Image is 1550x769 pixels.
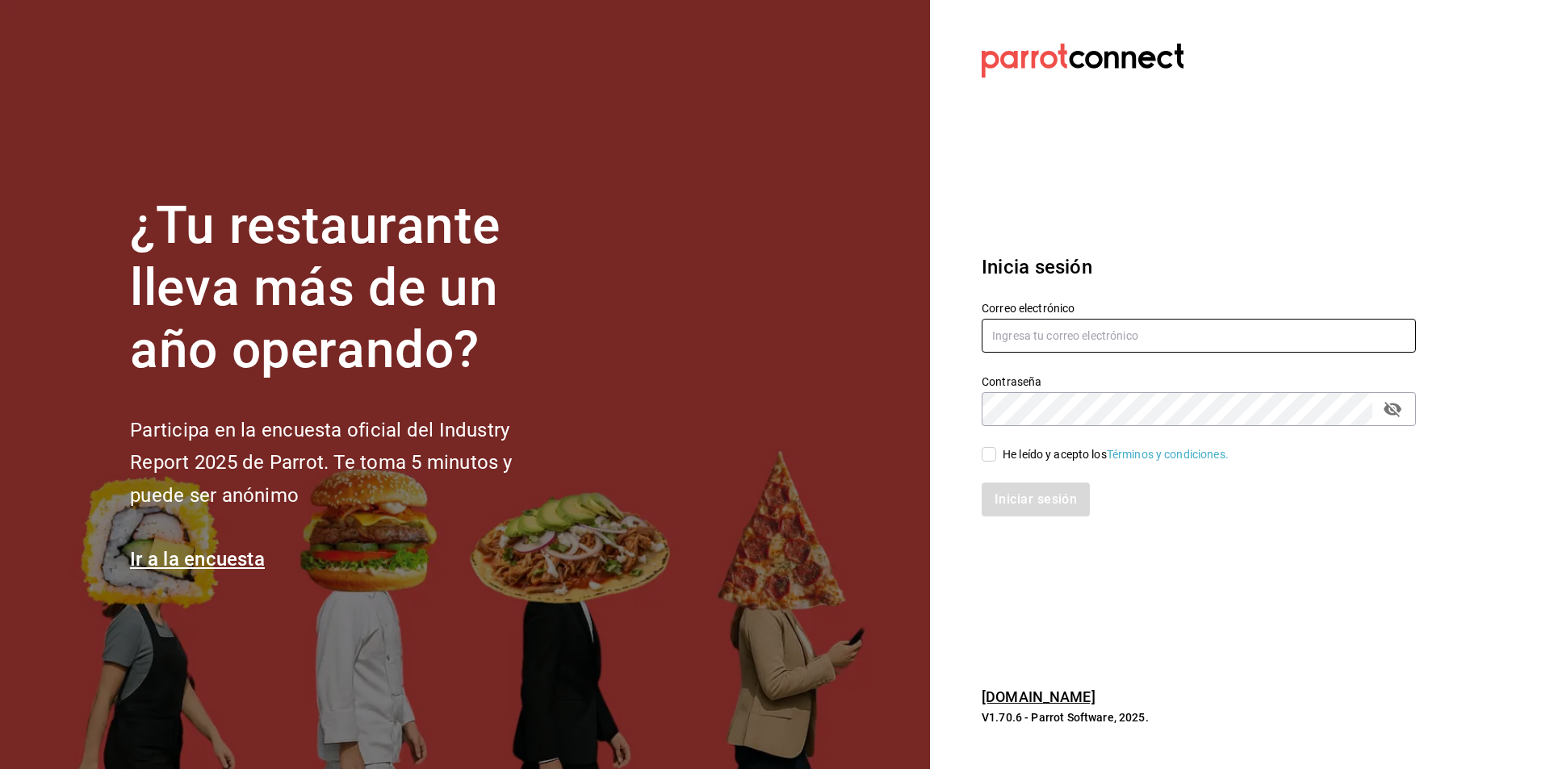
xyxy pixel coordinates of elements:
[982,253,1416,282] h3: Inicia sesión
[982,688,1095,705] a: [DOMAIN_NAME]
[130,548,265,570] a: Ir a la encuesta
[1379,395,1406,423] button: passwordField
[982,709,1416,725] p: V1.70.6 - Parrot Software, 2025.
[130,414,566,512] h2: Participa en la encuesta oficial del Industry Report 2025 de Parrot. Te toma 5 minutos y puede se...
[1107,448,1229,461] a: Términos y condiciones.
[982,303,1416,314] label: Correo electrónico
[130,195,566,381] h1: ¿Tu restaurante lleva más de un año operando?
[982,376,1416,387] label: Contraseña
[982,319,1416,353] input: Ingresa tu correo electrónico
[1003,446,1229,463] div: He leído y acepto los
